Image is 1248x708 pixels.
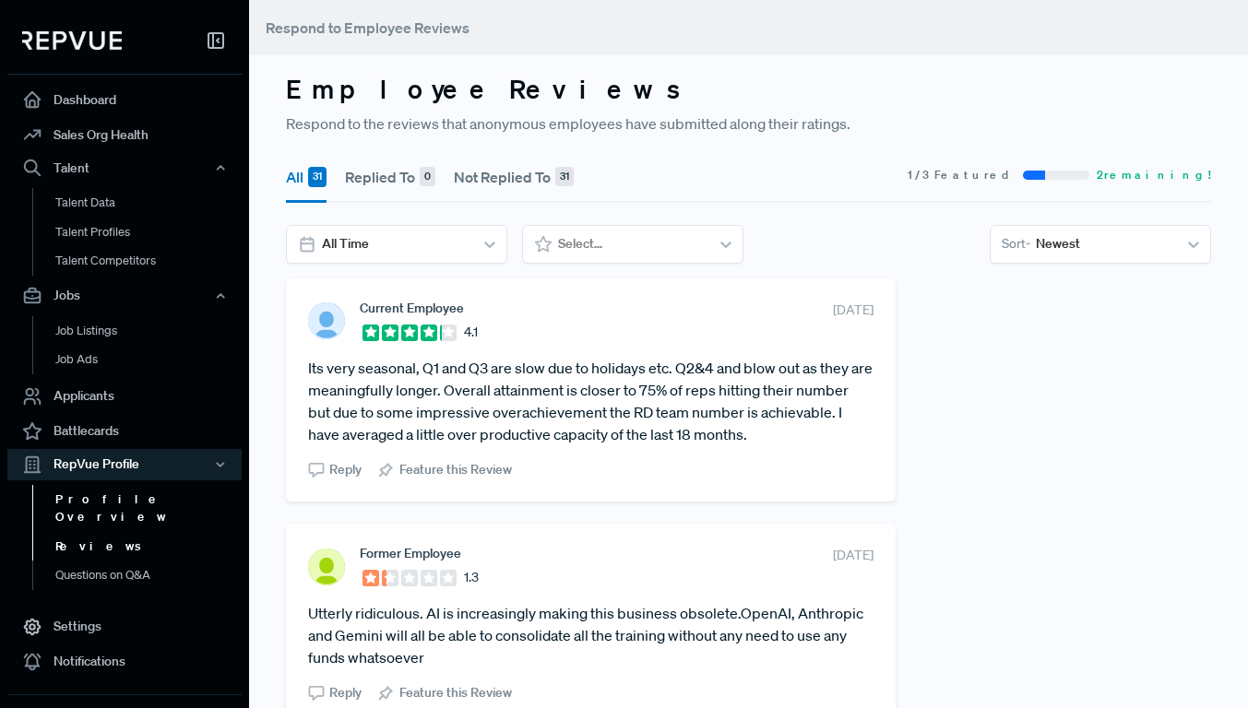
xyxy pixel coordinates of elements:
a: Talent Data [32,188,267,218]
a: Questions on Q&A [32,560,267,590]
p: Respond to the reviews that anonymous employees have submitted along their ratings. [286,112,1211,135]
button: Jobs [7,280,242,312]
div: 0 [420,167,435,187]
span: Respond to Employee Reviews [266,18,469,37]
a: Dashboard [7,82,242,117]
span: Reply [329,460,362,479]
a: Notifications [7,644,242,679]
img: RepVue [22,31,122,50]
button: RepVue Profile [7,449,242,480]
span: Sort - [1002,234,1030,254]
a: Reviews [32,532,267,561]
a: Settings [7,609,242,644]
span: 1 / 3 Featured [908,167,1016,183]
span: Feature this Review [399,460,512,479]
button: All 31 [286,151,327,203]
article: Utterly ridiculous. AI is increasingly making this business obsolete.OpenAI, Anthropic and Gemini... [308,602,874,668]
span: Current Employee [360,301,464,315]
a: Job Ads [32,345,267,374]
button: Talent [7,152,242,183]
article: Its very seasonal, Q1 and Q3 are slow due to holidays etc. Q2&4 and blow out as they are meaningf... [308,357,874,445]
span: [DATE] [833,301,874,320]
a: Talent Profiles [32,218,267,247]
a: Applicants [7,379,242,414]
span: [DATE] [833,546,874,565]
h3: Employee Reviews [286,74,1211,105]
a: Job Listings [32,316,267,346]
span: 2 remaining! [1097,167,1211,183]
a: Profile Overview [32,485,267,532]
button: Not Replied To 31 [454,151,574,203]
a: Battlecards [7,414,242,449]
a: Talent Competitors [32,246,267,276]
span: Former Employee [360,546,461,560]
a: Sales Org Health [7,117,242,152]
span: Feature this Review [399,683,512,702]
span: Reply [329,683,362,702]
div: 31 [555,167,574,187]
span: 4.1 [464,323,478,342]
div: 31 [308,167,327,187]
button: Replied To 0 [345,151,435,203]
span: 1.3 [464,568,479,587]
